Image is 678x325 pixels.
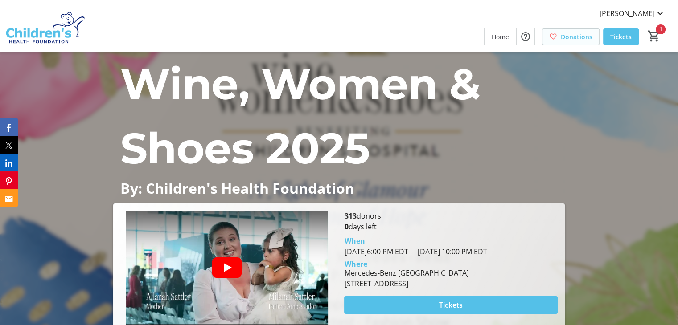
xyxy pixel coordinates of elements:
[344,296,557,314] button: Tickets
[344,260,367,268] div: Where
[344,221,557,232] p: days left
[408,247,417,256] span: -
[603,28,639,45] a: Tickets
[439,300,463,310] span: Tickets
[646,28,662,44] button: Cart
[344,247,408,256] span: [DATE] 6:00 PM EDT
[600,8,655,19] span: [PERSON_NAME]
[5,4,85,48] img: Children's Health Foundation's Logo
[120,58,480,174] span: Wine, Women & Shoes 2025
[344,222,348,232] span: 0
[212,257,242,278] button: Play video
[485,28,516,45] a: Home
[120,180,558,196] p: By: Children's Health Foundation
[344,268,468,278] div: Mercedes-Benz [GEOGRAPHIC_DATA]
[344,211,557,221] p: donors
[592,6,673,20] button: [PERSON_NAME]
[517,28,534,45] button: Help
[542,28,600,45] a: Donations
[561,32,592,41] span: Donations
[492,32,509,41] span: Home
[344,236,365,246] div: When
[408,247,487,256] span: [DATE] 10:00 PM EDT
[610,32,632,41] span: Tickets
[344,278,468,289] div: [STREET_ADDRESS]
[344,211,356,221] b: 313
